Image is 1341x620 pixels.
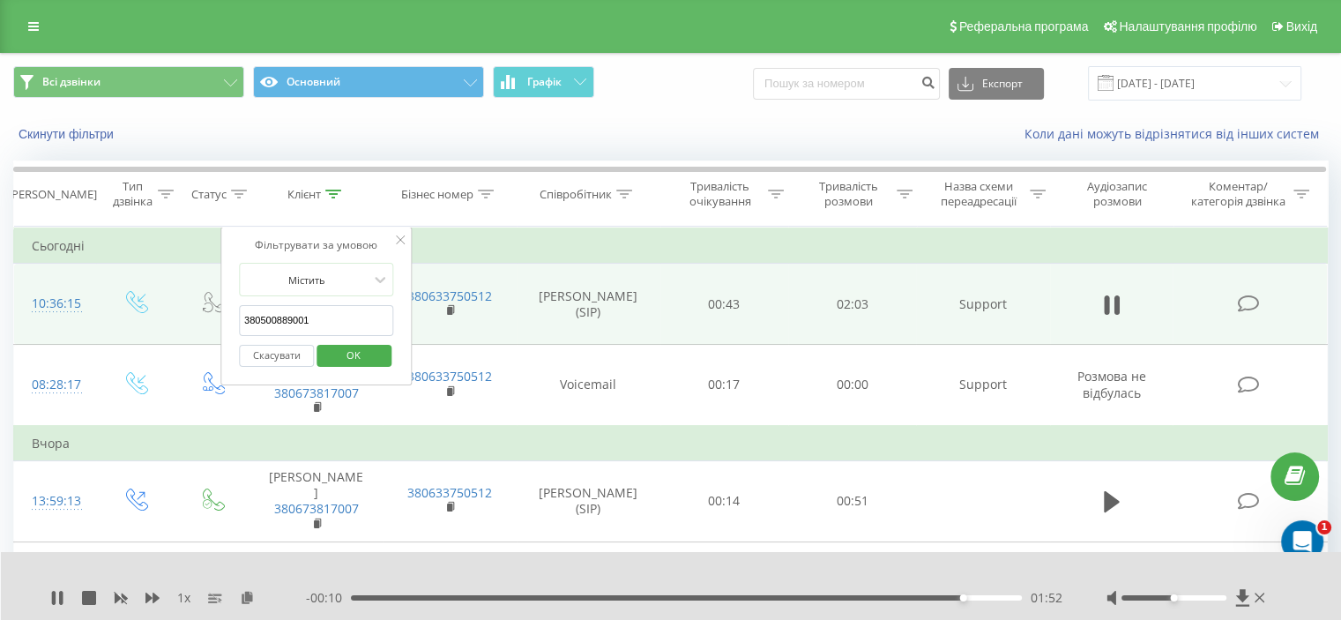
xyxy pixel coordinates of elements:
[250,461,383,542] td: [PERSON_NAME]
[13,66,244,98] button: Всі дзвінки
[1170,594,1177,601] div: Accessibility label
[960,594,967,601] div: Accessibility label
[517,461,660,542] td: [PERSON_NAME] (SIP)
[239,305,394,336] input: Введіть значення
[788,264,916,345] td: 02:03
[1186,179,1289,209] div: Коментар/категорія дзвінка
[1077,368,1146,400] span: Розмова не відбулась
[1024,125,1328,142] a: Коли дані можуть відрізнятися вiд інших систем
[32,287,78,321] div: 10:36:15
[517,264,660,345] td: [PERSON_NAME] (SIP)
[660,264,788,345] td: 00:43
[788,345,916,426] td: 00:00
[317,345,391,367] button: OK
[177,589,190,607] span: 1 x
[916,264,1049,345] td: Support
[239,345,314,367] button: Скасувати
[1317,520,1331,534] span: 1
[660,345,788,426] td: 00:17
[287,187,321,202] div: Клієнт
[676,179,764,209] div: Тривалість очікування
[239,236,394,254] div: Фільтрувати за умовою
[1119,19,1256,34] span: Налаштування профілю
[660,461,788,542] td: 00:14
[959,19,1089,34] span: Реферальна програма
[804,179,892,209] div: Тривалість розмови
[407,368,492,385] a: 380633750512
[788,461,916,542] td: 00:51
[493,66,594,98] button: Графік
[401,187,473,202] div: Бізнес номер
[250,345,383,426] td: [PERSON_NAME]
[407,484,492,501] a: 380633750512
[933,179,1025,209] div: Назва схеми переадресації
[1286,19,1317,34] span: Вихід
[191,187,227,202] div: Статус
[949,68,1044,100] button: Експорт
[753,68,940,100] input: Пошук за номером
[42,75,101,89] span: Всі дзвінки
[527,76,562,88] span: Графік
[14,426,1328,461] td: Вчора
[253,66,484,98] button: Основний
[13,126,123,142] button: Скинути фільтри
[1066,179,1169,209] div: Аудіозапис розмови
[329,341,378,369] span: OK
[8,187,97,202] div: [PERSON_NAME]
[306,589,351,607] span: - 00:10
[274,500,359,517] a: 380673817007
[540,187,612,202] div: Співробітник
[32,368,78,402] div: 08:28:17
[1281,520,1323,563] iframe: Intercom live chat
[274,385,359,401] a: 380673817007
[916,345,1049,426] td: Support
[111,179,153,209] div: Тип дзвінка
[14,228,1328,264] td: Сьогодні
[1031,589,1062,607] span: 01:52
[32,484,78,519] div: 13:59:13
[517,345,660,426] td: Voicemail
[407,288,492,304] a: 380633750512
